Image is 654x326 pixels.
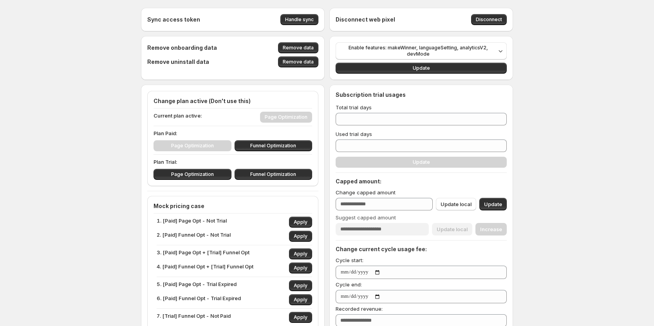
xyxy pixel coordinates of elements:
h4: Subscription trial usages [336,91,406,99]
span: Cycle end: [336,281,362,288]
button: Handle sync [280,14,318,25]
span: Update local [441,200,472,208]
button: Apply [289,312,312,323]
span: Total trial days [336,104,372,110]
button: Funnel Optimization [235,140,313,151]
button: Apply [289,263,312,273]
p: 7. [Trial] Funnel Opt - Not Paid [157,312,231,323]
span: Suggest capped amount [336,214,396,221]
h4: Sync access token [147,16,200,24]
p: Plan Trial: [154,158,312,166]
p: 2. [Paid] Funnel Opt - Not Trial [157,231,231,242]
h4: Remove onboarding data [147,44,217,52]
span: Remove data [283,59,314,65]
p: Plan Paid: [154,129,312,137]
span: Apply [294,314,307,321]
button: Remove data [278,56,318,67]
span: Change capped amount [336,189,396,196]
span: Apply [294,233,307,239]
p: 6. [Paid] Funnel Opt - Trial Expired [157,294,241,305]
span: Apply [294,297,307,303]
span: Apply [294,283,307,289]
h4: Change current cycle usage fee: [336,245,507,253]
span: Disconnect [476,16,502,23]
span: Handle sync [285,16,314,23]
span: Recorded revenue: [336,306,383,312]
p: 4. [Paid] Funnel Opt + [Trial] Funnel Opt [157,263,253,273]
span: Used trial days [336,131,372,137]
button: Disconnect [471,14,507,25]
span: Funnel Optimization [250,143,296,149]
span: Page Optimization [171,171,214,177]
span: Remove data [283,45,314,51]
span: Apply [294,251,307,257]
button: Apply [289,231,312,242]
span: Apply [294,219,307,225]
button: Page Optimization [154,169,231,180]
p: Current plan active: [154,112,202,123]
span: Enable features: makeWinner, languageSetting, analyticsV2, devMode [340,45,496,57]
button: Apply [289,280,312,291]
h4: Capped amount: [336,177,507,185]
button: Update [336,63,507,74]
button: Remove data [278,42,318,53]
h4: Mock pricing case [154,202,312,210]
h4: Disconnect web pixel [336,16,395,24]
button: Apply [289,248,312,259]
p: 1. [Paid] Page Opt - Not Trial [157,217,227,228]
p: 3. [Paid] Page Opt + [Trial] Funnel Opt [157,248,249,259]
span: Funnel Optimization [250,171,296,177]
h4: Change plan active (Don't use this) [154,97,312,105]
span: Update [484,200,502,208]
span: Cycle start: [336,257,363,263]
button: Enable features: makeWinner, languageSetting, analyticsV2, devMode [336,42,507,60]
button: Apply [289,294,312,305]
span: Apply [294,265,307,271]
h4: Remove uninstall data [147,58,209,66]
button: Update local [436,198,476,210]
button: Apply [289,217,312,228]
button: Funnel Optimization [235,169,313,180]
p: 5. [Paid] Page Opt - Trial Expired [157,280,237,291]
span: Update [413,65,430,71]
button: Update [479,198,507,210]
